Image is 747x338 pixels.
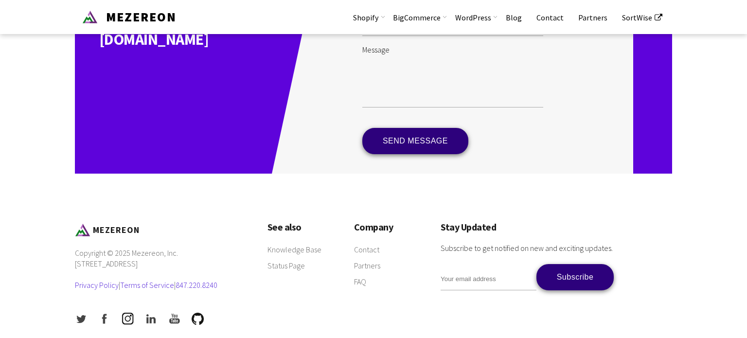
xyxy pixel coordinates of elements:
[75,313,87,325] img: Twitter
[267,244,321,255] a: Knowledge Base
[354,276,366,287] a: FAQ
[99,32,209,47] a: [DOMAIN_NAME]
[441,268,536,290] input: Your email address
[75,248,248,300] p: Copyright © 2025 Mezereon, Inc. [STREET_ADDRESS] | |
[354,222,421,242] h3: Company
[354,244,379,255] a: Contact
[75,222,90,238] img: Mezereon
[362,128,468,154] input: SEND MESSAGE
[441,222,614,242] h3: Stay Updated
[120,280,174,290] a: Terms of Service
[93,224,140,235] span: MEZEREON
[267,222,335,242] h3: See also
[536,264,614,290] input: Subscribe
[98,313,110,325] img: Facebook
[75,7,177,23] a: Mezereon MEZEREON
[441,242,614,264] p: Subscribe to get notified on new and exciting updates.
[168,313,180,325] img: Youtube
[354,260,380,271] a: Partners
[145,313,157,325] img: LinkedIn
[192,313,204,325] img: Github
[101,9,177,25] span: MEZEREON
[176,280,217,290] a: 847.220.8240
[267,260,305,271] a: Status Page
[75,280,119,290] a: Privacy Policy
[82,9,98,25] img: Mezereon
[362,36,543,53] label: Message
[122,312,134,325] img: Instagram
